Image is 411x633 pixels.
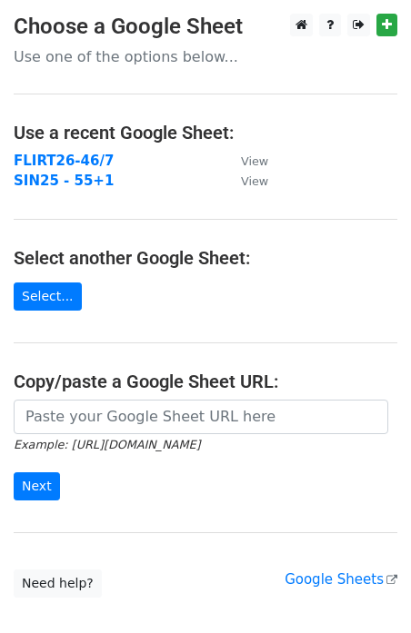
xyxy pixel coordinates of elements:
small: Example: [URL][DOMAIN_NAME] [14,438,200,451]
a: FLIRT26-46/7 [14,153,114,169]
input: Paste your Google Sheet URL here [14,400,388,434]
a: View [223,153,268,169]
small: View [241,154,268,168]
a: SIN25 - 55+1 [14,173,114,189]
h3: Choose a Google Sheet [14,14,397,40]
a: Select... [14,282,82,311]
small: View [241,174,268,188]
h4: Use a recent Google Sheet: [14,122,397,143]
a: View [223,173,268,189]
p: Use one of the options below... [14,47,397,66]
input: Next [14,472,60,500]
h4: Copy/paste a Google Sheet URL: [14,371,397,392]
h4: Select another Google Sheet: [14,247,397,269]
a: Need help? [14,569,102,598]
a: Google Sheets [285,571,397,588]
